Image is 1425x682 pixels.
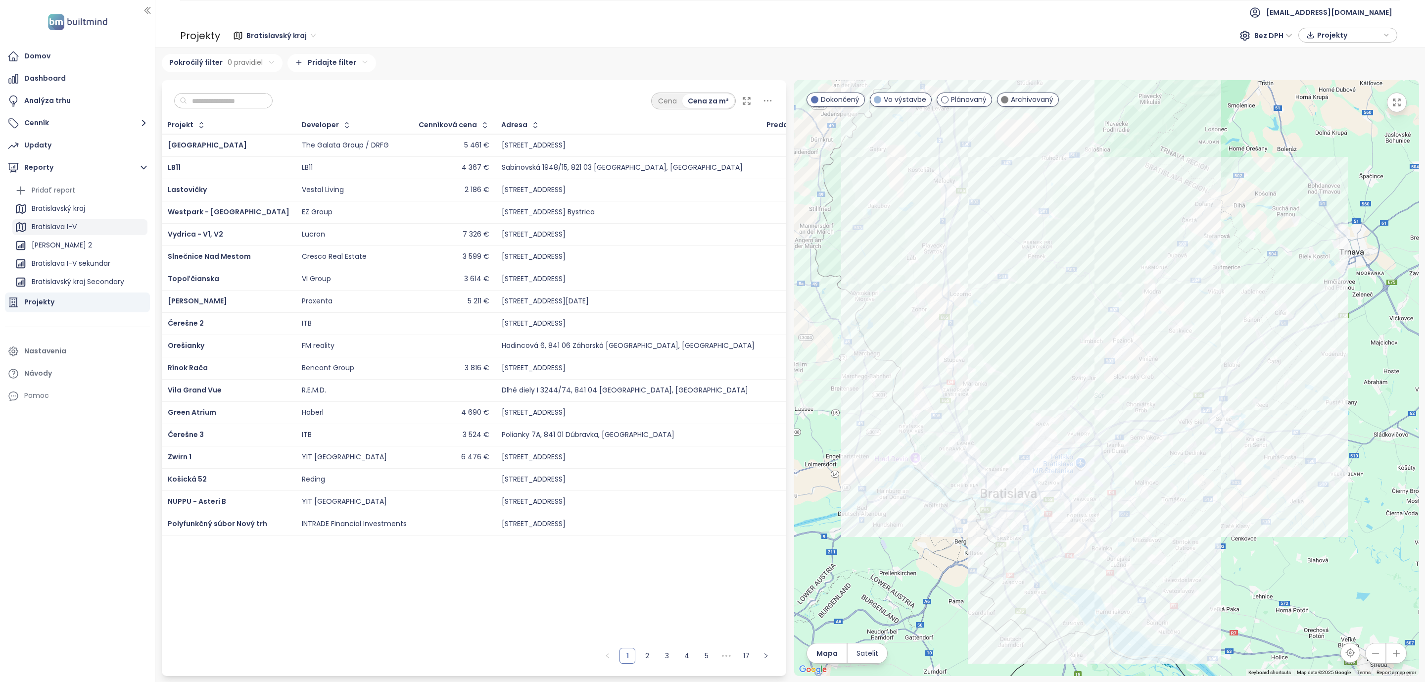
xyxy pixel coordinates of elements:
[5,136,150,155] a: Updaty
[718,648,734,664] span: •••
[502,252,566,261] div: [STREET_ADDRESS]
[501,122,527,128] div: Adresa
[168,407,216,417] a: Green Atrium
[884,94,926,105] span: Vo výstavbe
[302,163,313,172] div: LB11
[168,162,181,172] a: LB11
[502,319,566,328] div: [STREET_ADDRESS]
[1357,670,1371,675] a: Terms (opens in new tab)
[302,186,344,195] div: Vestal Living
[168,452,191,462] a: Zwirn 1
[301,122,339,128] div: Developer
[502,386,748,395] div: Dlhé diely I 3244/74, 841 04 [GEOGRAPHIC_DATA], [GEOGRAPHIC_DATA]
[168,140,247,150] span: [GEOGRAPHIC_DATA]
[502,475,566,484] div: [STREET_ADDRESS]
[168,318,204,328] a: Čerešne 2
[302,230,325,239] div: Lucron
[302,386,326,395] div: R.E.M.D.
[5,292,150,312] a: Projekty
[502,408,566,417] div: [STREET_ADDRESS]
[12,256,147,272] div: Bratislava I-V sekundar
[502,163,743,172] div: Sabinovská 1948/15, 821 03 [GEOGRAPHIC_DATA], [GEOGRAPHIC_DATA]
[24,50,50,62] div: Domov
[738,648,754,664] li: 17
[718,648,734,664] li: Nasledujúcich 5 strán
[287,54,376,72] div: Pridajte filter
[24,345,66,357] div: Nastavenia
[12,274,147,290] div: Bratislavský kraj Secondary
[12,238,147,253] div: [PERSON_NAME] 2
[24,95,71,107] div: Analýza trhu
[468,297,489,306] div: 5 211 €
[639,648,655,664] li: 2
[1317,28,1381,43] span: Projekty
[168,185,207,195] span: Lastovičky
[180,26,220,46] div: Projekty
[758,648,774,664] li: Nasledujúca strana
[502,230,566,239] div: [STREET_ADDRESS]
[168,385,222,395] a: Vila Grand Vue
[32,257,110,270] div: Bratislava I-V sekundar
[24,72,66,85] div: Dashboard
[32,184,75,196] div: Pridať report
[763,653,769,659] span: right
[502,364,566,373] div: [STREET_ADDRESS]
[167,122,193,128] div: Projekt
[461,408,489,417] div: 4 690 €
[679,648,694,663] a: 4
[463,230,489,239] div: 7 326 €
[605,653,611,659] span: left
[1377,670,1416,675] a: Report a map error
[32,202,85,215] div: Bratislavský kraj
[5,91,150,111] a: Analýza trhu
[12,219,147,235] div: Bratislava I-V
[168,274,219,284] a: Topoľčianska
[653,94,682,108] div: Cena
[502,431,674,439] div: Polianky 7A, 841 01 Dúbravka, [GEOGRAPHIC_DATA]
[302,208,332,217] div: EZ Group
[465,364,489,373] div: 3 816 €
[502,341,755,350] div: Hadincová 6, 841 06 Záhorská [GEOGRAPHIC_DATA], [GEOGRAPHIC_DATA]
[24,390,49,402] div: Pomoc
[699,648,714,664] li: 5
[24,367,52,380] div: Návody
[32,221,77,233] div: Bratislava I-V
[620,648,635,663] a: 1
[302,497,387,506] div: YIT [GEOGRAPHIC_DATA]
[24,139,51,151] div: Updaty
[464,141,489,150] div: 5 461 €
[168,341,204,350] a: Orešianky
[32,276,124,288] div: Bratislavský kraj Secondary
[419,122,477,128] div: Cenníková cena
[699,648,714,663] a: 5
[168,363,208,373] a: Rínok Rača
[600,648,616,664] li: Predchádzajúca strana
[5,69,150,89] a: Dashboard
[856,648,878,659] span: Satelit
[24,296,54,308] div: Projekty
[168,519,267,529] span: Polyfunkčný súbor Nový trh
[807,643,847,663] button: Mapa
[640,648,655,663] a: 2
[168,296,227,306] span: [PERSON_NAME]
[302,453,387,462] div: YIT [GEOGRAPHIC_DATA]
[228,57,263,68] span: 0 pravidiel
[502,141,566,150] div: [STREET_ADDRESS]
[45,12,110,32] img: logo
[1304,28,1392,43] div: button
[168,430,204,439] a: Čerešne 3
[5,113,150,133] button: Cenník
[302,475,325,484] div: Reding
[660,648,674,663] a: 3
[600,648,616,664] button: left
